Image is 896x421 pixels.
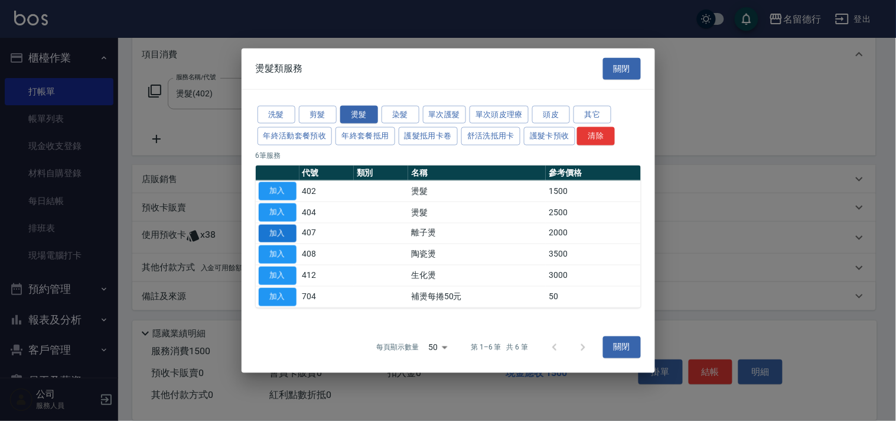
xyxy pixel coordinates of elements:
[408,223,546,244] td: 離子燙
[299,223,354,244] td: 407
[256,150,641,161] p: 6 筆服務
[546,202,640,223] td: 2500
[299,286,354,307] td: 704
[258,127,333,145] button: 年終活動套餐預收
[546,166,640,181] th: 參考價格
[423,331,452,363] div: 50
[546,180,640,202] td: 1500
[408,180,546,202] td: 燙髮
[299,265,354,286] td: 412
[408,244,546,265] td: 陶瓷燙
[354,166,408,181] th: 類別
[299,105,337,124] button: 剪髮
[335,127,395,145] button: 年終套餐抵用
[299,180,354,202] td: 402
[399,127,458,145] button: 護髮抵用卡卷
[258,105,295,124] button: 洗髮
[546,265,640,286] td: 3000
[546,223,640,244] td: 2000
[546,286,640,307] td: 50
[461,127,520,145] button: 舒活洗抵用卡
[574,105,611,124] button: 其它
[259,182,297,200] button: 加入
[382,105,419,124] button: 染髮
[376,342,419,352] p: 每頁顯示數量
[408,286,546,307] td: 補燙每捲50元
[423,105,467,124] button: 單次護髮
[532,105,570,124] button: 頭皮
[577,127,615,145] button: 清除
[603,336,641,358] button: 關閉
[259,203,297,221] button: 加入
[299,166,354,181] th: 代號
[259,245,297,264] button: 加入
[524,127,575,145] button: 護髮卡預收
[256,63,303,75] span: 燙髮類服務
[408,202,546,223] td: 燙髮
[471,342,528,352] p: 第 1–6 筆 共 6 筆
[259,224,297,242] button: 加入
[470,105,529,124] button: 單次頭皮理療
[259,287,297,306] button: 加入
[603,58,641,80] button: 關閉
[259,267,297,285] button: 加入
[299,244,354,265] td: 408
[408,265,546,286] td: 生化燙
[299,202,354,223] td: 404
[340,105,378,124] button: 燙髮
[408,166,546,181] th: 名稱
[546,244,640,265] td: 3500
